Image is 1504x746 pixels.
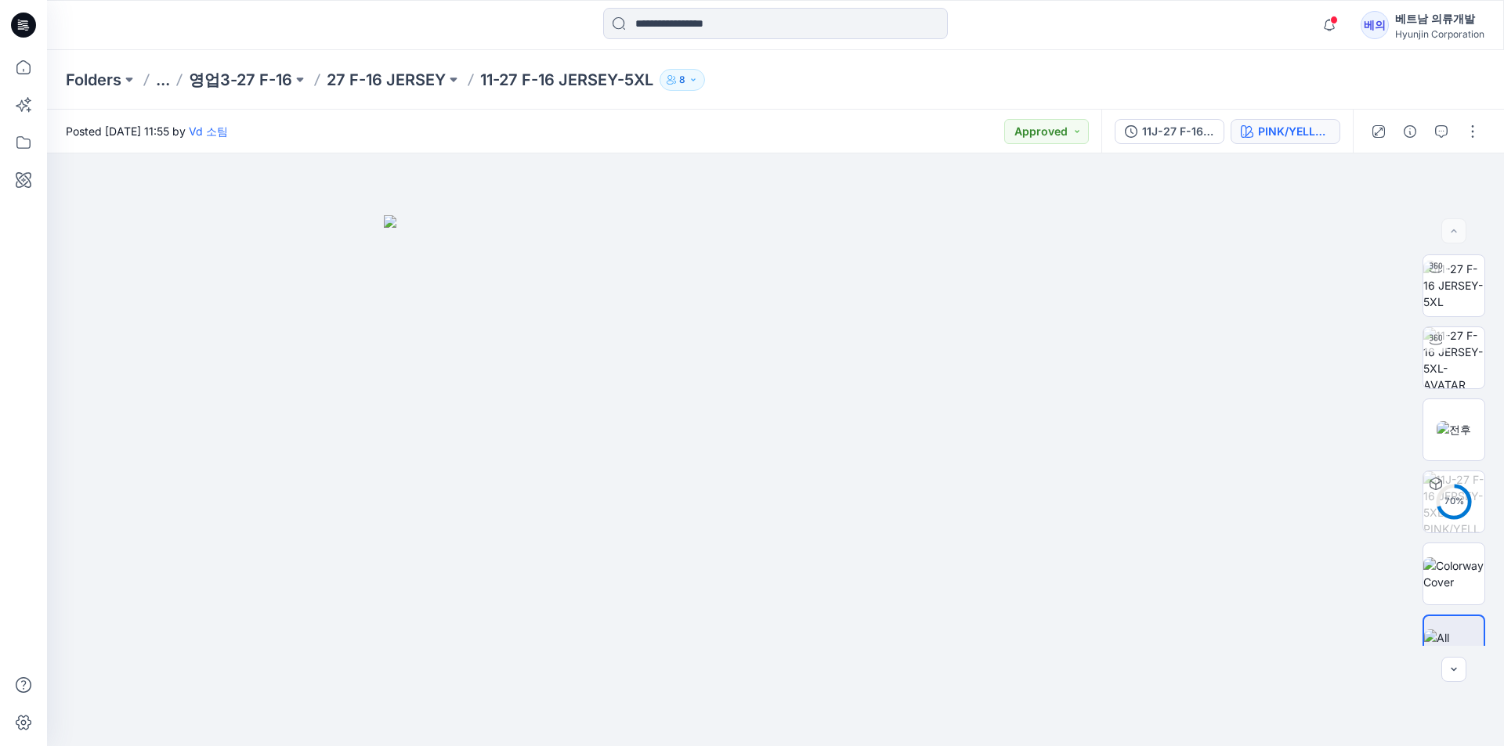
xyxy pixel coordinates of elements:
button: ... [156,69,170,91]
a: Folders [66,69,121,91]
img: 11-27 F-16 JERSEY-5XL-AVATAR [1423,327,1484,388]
img: 11-27 F-16 JERSEY-5XL [1423,261,1484,310]
img: Colorway Cover [1423,557,1484,590]
p: 11-27 F-16 JERSEY-5XL [480,69,653,91]
img: 11J-27 F-16 JERSEY-5XL PINK/YELLOW/PURPLE [1423,471,1484,532]
span: Posted [DATE] 11:55 by [66,123,228,139]
button: Details [1397,119,1423,144]
p: 8 [679,71,685,88]
button: PINK/YELLOW/PURPLE [1231,119,1340,144]
a: Vd 소팀 [189,124,228,138]
img: 전후 [1437,421,1471,438]
div: 11J-27 F-16 JERSEY-5XL [1142,123,1214,140]
div: 베의 [1361,11,1389,39]
div: Hyunjin Corporation [1395,28,1484,40]
div: PINK/YELLOW/PURPLE [1258,123,1330,140]
a: 영업3-27 F-16 [189,69,292,91]
img: All colorways [1424,629,1484,662]
div: 70 % [1435,495,1473,508]
a: 27 F-16 JERSEY [327,69,446,91]
div: 베트남 의류개발 [1395,9,1484,28]
button: 11J-27 F-16 JERSEY-5XL [1115,119,1224,144]
button: 8 [660,69,705,91]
